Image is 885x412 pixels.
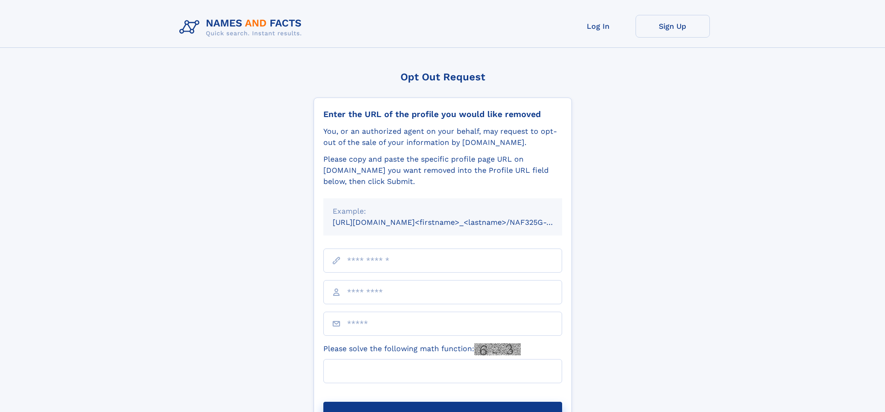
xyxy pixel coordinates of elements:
[323,126,562,148] div: You, or an authorized agent on your behalf, may request to opt-out of the sale of your informatio...
[323,154,562,187] div: Please copy and paste the specific profile page URL on [DOMAIN_NAME] you want removed into the Pr...
[314,71,572,83] div: Opt Out Request
[333,206,553,217] div: Example:
[333,218,580,227] small: [URL][DOMAIN_NAME]<firstname>_<lastname>/NAF325G-xxxxxxxx
[323,109,562,119] div: Enter the URL of the profile you would like removed
[636,15,710,38] a: Sign Up
[323,343,521,355] label: Please solve the following math function:
[176,15,309,40] img: Logo Names and Facts
[561,15,636,38] a: Log In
